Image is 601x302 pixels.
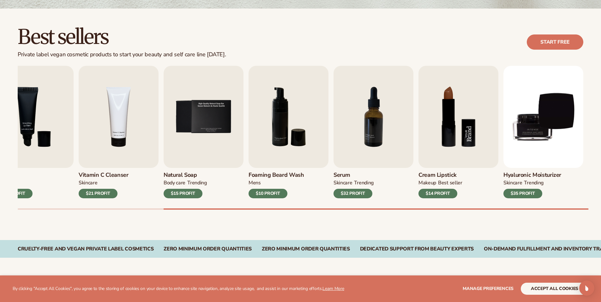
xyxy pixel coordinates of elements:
[418,189,457,198] div: $14 PROFIT
[249,66,328,198] a: 6 / 9
[249,189,287,198] div: $10 PROFIT
[360,246,474,252] div: Dedicated Support From Beauty Experts
[164,172,207,179] h3: Natural Soap
[418,180,436,186] div: MAKEUP
[334,172,374,179] h3: Serum
[79,180,97,186] div: Skincare
[164,66,243,198] a: 5 / 9
[18,51,226,58] div: Private label vegan cosmetic products to start your beauty and self care line [DATE].
[18,246,153,252] div: Cruelty-Free and vegan private label cosmetics
[503,180,522,186] div: SKINCARE
[79,66,159,198] a: 4 / 9
[438,180,462,186] div: BEST SELLER
[79,172,129,179] h3: Vitamin C Cleanser
[503,66,583,198] a: 9 / 9
[334,180,352,186] div: SKINCARE
[13,286,344,292] p: By clicking "Accept All Cookies", you agree to the storing of cookies on your device to enhance s...
[164,246,252,252] div: Zero Minimum Order QuantitieS
[164,189,202,198] div: $15 PROFIT
[18,26,226,47] h2: Best sellers
[418,66,498,198] a: 8 / 9
[418,172,462,179] h3: Cream Lipstick
[322,286,344,292] a: Learn More
[463,286,514,292] span: Manage preferences
[164,180,185,186] div: BODY Care
[524,180,543,186] div: TRENDING
[463,283,514,295] button: Manage preferences
[503,189,542,198] div: $35 PROFIT
[354,180,373,186] div: TRENDING
[334,189,372,198] div: $32 PROFIT
[187,180,207,186] div: TRENDING
[579,280,594,296] div: Open Intercom Messenger
[249,180,261,186] div: mens
[334,66,413,198] a: 7 / 9
[503,172,561,179] h3: Hyaluronic moisturizer
[79,189,117,198] div: $21 PROFIT
[262,246,350,252] div: Zero Minimum Order QuantitieS
[418,66,498,168] img: Shopify Image 12
[527,34,583,50] a: Start free
[249,172,304,179] h3: Foaming beard wash
[521,283,588,295] button: accept all cookies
